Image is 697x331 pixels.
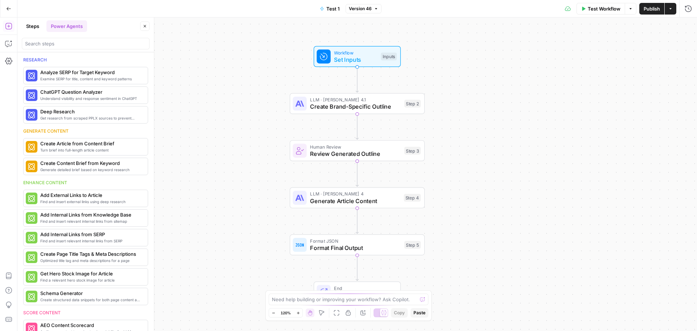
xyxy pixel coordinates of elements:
[356,161,358,187] g: Edge from step_3 to step_4
[326,5,340,12] span: Test 1
[40,277,142,283] span: Find a relevant hero stock image for article
[281,310,291,316] span: 120%
[23,310,148,316] div: Score content
[391,308,408,318] button: Copy
[40,231,142,238] span: Add Internal Links from SERP
[404,147,421,155] div: Step 3
[23,128,148,134] div: Generate content
[310,143,401,150] span: Human Review
[40,211,142,218] span: Add Internal Links from Knowledge Base
[40,199,142,205] span: Find and insert external links using deep research
[40,238,142,244] span: Find and insert relevant internal links from SERP
[381,53,397,61] div: Inputs
[23,57,148,63] div: Research
[310,243,401,252] span: Format Final Output
[40,218,142,224] span: Find and insert relevant internal links from sitemap
[404,100,421,108] div: Step 2
[40,191,142,199] span: Add External Links to Article
[40,322,142,329] span: AEO Content Scorecard
[290,282,425,303] div: EndOutput
[40,270,142,277] span: Get Hero Stock Image for Article
[349,5,372,12] span: Version 46
[334,284,393,291] span: End
[356,208,358,234] g: Edge from step_4 to step_5
[315,3,344,15] button: Test 1
[290,187,425,209] div: LLM · [PERSON_NAME] 4Generate Article ContentStep 4
[413,310,425,316] span: Paste
[404,194,421,202] div: Step 4
[40,115,142,121] span: Get research from scraped PPLX sources to prevent source [MEDICAL_DATA]
[356,114,358,140] g: Edge from step_2 to step_3
[40,297,142,303] span: Create structured data snippets for both page content and images
[40,147,142,153] span: Turn brief into full-length article content
[40,290,142,297] span: Schema Generator
[25,40,146,47] input: Search steps
[40,69,142,76] span: Analyze SERP for Target Keyword
[290,140,425,161] div: Human ReviewReview Generated OutlineStep 3
[40,76,142,82] span: Examine SERP for title, content and keyword patterns
[290,234,425,255] div: Format JSONFormat Final OutputStep 5
[310,149,401,158] span: Review Generated Outline
[40,160,142,167] span: Create Content Brief from Keyword
[394,310,405,316] span: Copy
[310,197,400,205] span: Generate Article Content
[411,308,428,318] button: Paste
[310,102,401,111] span: Create Brand-Specific Outline
[290,93,425,114] div: LLM · [PERSON_NAME] 4.1Create Brand-Specific OutlineStep 2
[40,88,142,96] span: ChatGPT Question Analyzer
[40,258,142,263] span: Optimized title tag and meta descriptions for a page
[40,140,142,147] span: Create Article from Content Brief
[644,5,660,12] span: Publish
[576,3,625,15] button: Test Workflow
[310,190,400,197] span: LLM · [PERSON_NAME] 4
[404,241,421,249] div: Step 5
[334,55,377,64] span: Set Inputs
[40,250,142,258] span: Create Page Title Tags & Meta Descriptions
[639,3,664,15] button: Publish
[22,20,44,32] button: Steps
[310,96,401,103] span: LLM · [PERSON_NAME] 4.1
[588,5,620,12] span: Test Workflow
[40,108,142,115] span: Deep Research
[356,67,358,92] g: Edge from start to step_2
[46,20,87,32] button: Power Agents
[356,255,358,281] g: Edge from step_5 to end
[40,96,142,101] span: Understand visibility and response sentiment in ChatGPT
[346,4,382,13] button: Version 46
[334,49,377,56] span: Workflow
[290,46,425,67] div: WorkflowSet InputsInputs
[23,179,148,186] div: Enhance content
[310,238,401,245] span: Format JSON
[40,167,142,173] span: Generate detailed brief based on keyword research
